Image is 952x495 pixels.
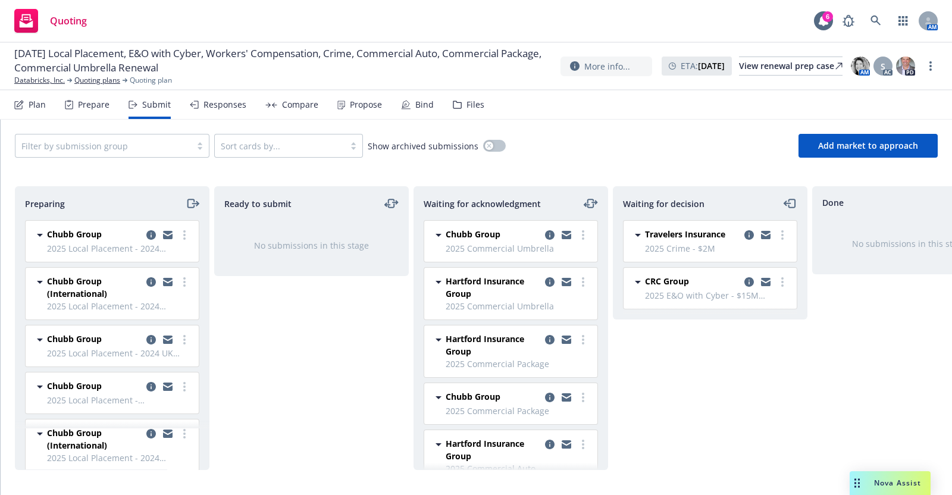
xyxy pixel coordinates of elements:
a: copy logging email [543,228,557,242]
span: Chubb Group [446,228,500,240]
a: more [576,228,590,242]
a: copy logging email [161,275,175,289]
span: Nova Assist [874,478,921,488]
button: More info... [560,57,652,76]
a: copy logging email [161,228,175,242]
div: Compare [282,100,318,109]
strong: [DATE] [698,60,725,71]
a: copy logging email [759,275,773,289]
span: Quoting [50,16,87,26]
a: copy logging email [144,380,158,394]
img: photo [851,57,870,76]
a: more [775,228,790,242]
a: more [576,275,590,289]
a: more [576,437,590,452]
a: copy logging email [543,390,557,405]
span: Chubb Group (International) [47,427,142,452]
a: copy logging email [559,228,574,242]
span: 2025 Commercial Umbrella [446,242,590,255]
a: copy logging email [144,228,158,242]
span: S [881,60,885,73]
a: copy logging email [144,275,158,289]
span: 2025 Local Placement - 2024 [GEOGRAPHIC_DATA] GL [47,452,192,464]
a: more [177,228,192,242]
a: copy logging email [559,275,574,289]
span: Done [822,196,844,209]
a: more [923,59,938,73]
a: copy logging email [759,228,773,242]
a: Quoting [10,4,92,37]
span: Hartford Insurance Group [446,275,540,300]
a: copy logging email [559,333,574,347]
span: 2025 Local Placement - [GEOGRAPHIC_DATA] GL/EL 2024 [47,394,192,406]
a: moveLeft [783,196,797,211]
a: copy logging email [161,380,175,394]
span: Waiting for decision [623,198,704,210]
div: Responses [203,100,246,109]
div: Prepare [78,100,109,109]
a: copy logging email [742,275,756,289]
button: Nova Assist [850,471,931,495]
a: more [177,333,192,347]
a: copy logging email [559,390,574,405]
a: copy logging email [559,437,574,452]
div: Files [466,100,484,109]
span: 2025 E&O with Cyber - $15M Primary [645,289,790,302]
div: Submit [142,100,171,109]
span: Add market to approach [818,140,918,151]
a: copy logging email [543,275,557,289]
span: Chubb Group [47,380,102,392]
a: copy logging email [144,333,158,347]
div: Plan [29,100,46,109]
a: copy logging email [144,427,158,441]
a: copy logging email [543,437,557,452]
a: more [576,333,590,347]
span: Chubb Group [47,228,102,240]
a: View renewal prep case [739,57,843,76]
a: more [177,275,192,289]
span: Travelers Insurance [645,228,725,240]
div: 6 [822,11,833,22]
a: Search [864,9,888,33]
span: 2025 Commercial Auto [446,462,590,475]
a: Quoting plans [74,75,120,86]
span: Chubb Group [47,333,102,345]
a: more [775,275,790,289]
a: Report a Bug [837,9,860,33]
div: Drag to move [850,471,865,495]
span: 2025 Local Placement - 2024 [GEOGRAPHIC_DATA] GL & EL [47,242,192,255]
a: moveRight [185,196,199,211]
div: View renewal prep case [739,57,843,75]
a: Databricks, Inc. [14,75,65,86]
span: 2025 Local Placement - 2024 [GEOGRAPHIC_DATA] GL/[GEOGRAPHIC_DATA] [47,300,192,312]
span: Show archived submissions [368,140,478,152]
a: moveLeftRight [384,196,399,211]
span: 2025 Commercial Package [446,405,590,417]
img: photo [896,57,915,76]
a: copy logging email [543,333,557,347]
span: ETA : [681,59,725,72]
span: Chubb Group (International) [47,275,142,300]
a: copy logging email [161,427,175,441]
span: CRC Group [645,275,689,287]
span: Hartford Insurance Group [446,437,540,462]
a: more [576,390,590,405]
span: 2025 Crime - $2M [645,242,790,255]
a: more [177,427,192,441]
div: Bind [415,100,434,109]
span: Ready to submit [224,198,292,210]
a: copy logging email [742,228,756,242]
span: Hartford Insurance Group [446,333,540,358]
button: Add market to approach [798,134,938,158]
span: Quoting plan [130,75,172,86]
span: Preparing [25,198,65,210]
div: Propose [350,100,382,109]
a: moveLeftRight [584,196,598,211]
span: More info... [584,60,630,73]
span: 2025 Commercial Package [446,358,590,370]
a: more [177,380,192,394]
span: 2025 Local Placement - 2024 UK Property, GL & EL [47,347,192,359]
span: 2025 Commercial Umbrella [446,300,590,312]
span: Chubb Group [446,390,500,403]
a: copy logging email [161,333,175,347]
